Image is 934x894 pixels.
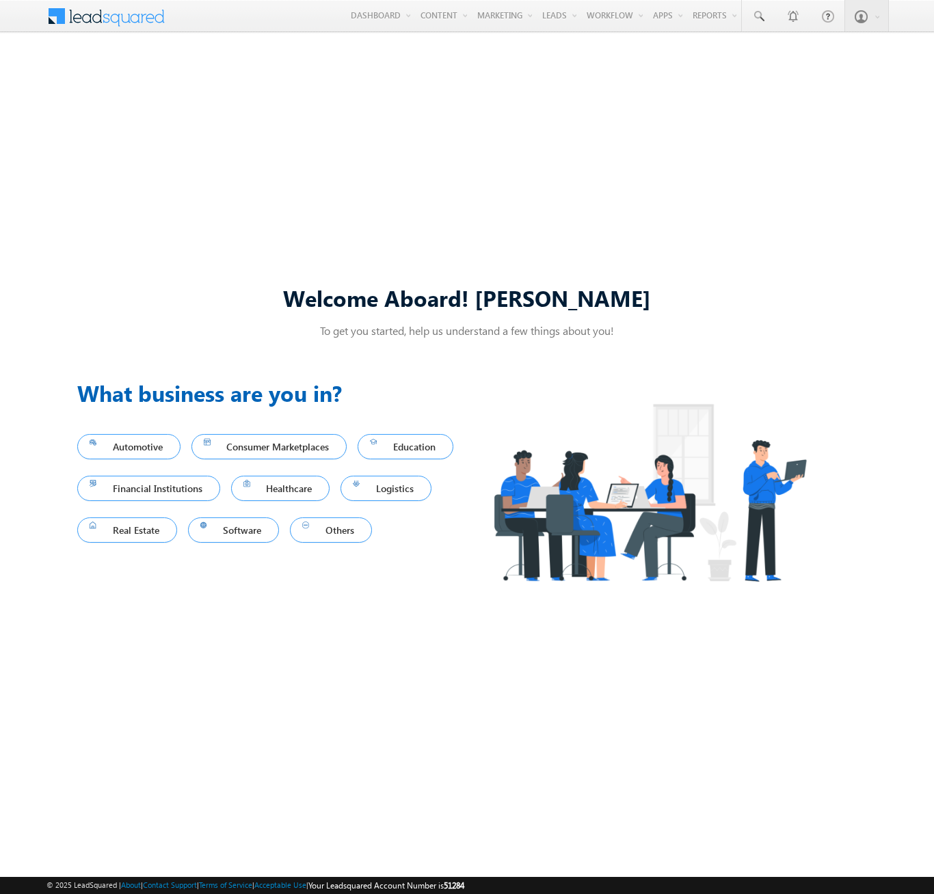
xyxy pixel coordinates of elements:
span: Others [302,521,360,539]
span: Healthcare [243,479,318,498]
span: © 2025 LeadSquared | | | | | [46,879,464,892]
span: Financial Institutions [90,479,208,498]
h3: What business are you in? [77,377,467,409]
span: Automotive [90,437,168,456]
a: Contact Support [143,880,197,889]
span: Software [200,521,267,539]
a: Acceptable Use [254,880,306,889]
span: Consumer Marketplaces [204,437,335,456]
a: About [121,880,141,889]
p: To get you started, help us understand a few things about you! [77,323,857,338]
span: Education [370,437,441,456]
div: Welcome Aboard! [PERSON_NAME] [77,283,857,312]
span: Logistics [353,479,419,498]
img: Industry.png [467,377,832,608]
span: Your Leadsquared Account Number is [308,880,464,891]
a: Terms of Service [199,880,252,889]
span: Real Estate [90,521,165,539]
span: 51284 [444,880,464,891]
